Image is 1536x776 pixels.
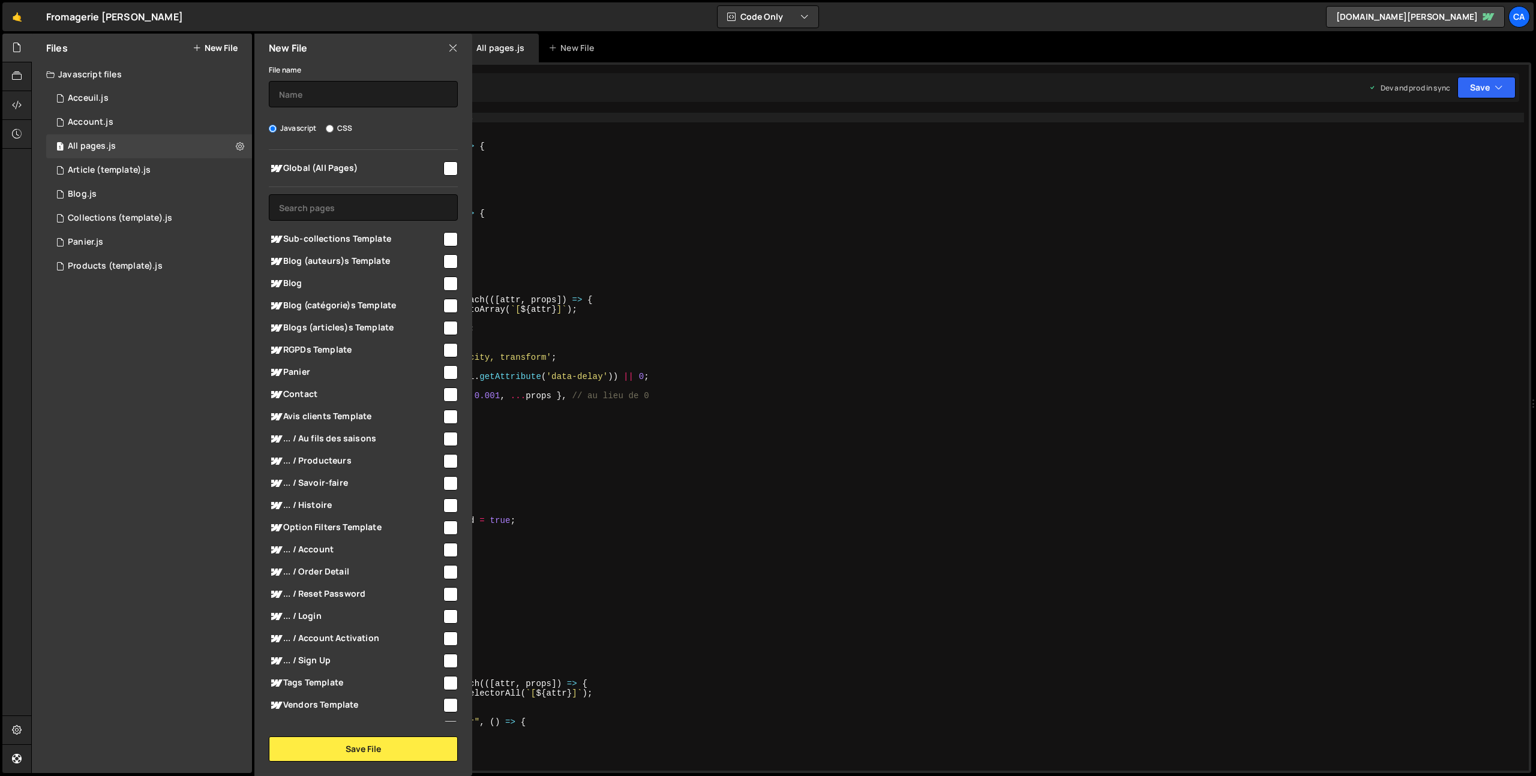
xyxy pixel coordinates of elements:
[269,81,458,107] input: Name
[269,498,442,513] span: ... / Histoire
[56,143,64,152] span: 1
[68,261,163,272] div: Products (template).js
[269,720,442,735] span: Product Types Template
[269,565,442,579] span: ... / Order Detail
[46,41,68,55] h2: Files
[269,343,442,357] span: RGPDs Template
[68,189,97,200] div: Blog.js
[46,134,252,158] div: 15942/42597.js
[46,254,252,278] div: 15942/42794.js
[269,736,458,762] button: Save File
[269,387,442,402] span: Contact
[1326,6,1505,28] a: [DOMAIN_NAME][PERSON_NAME]
[193,43,238,53] button: New File
[46,182,252,206] div: 15942/43692.js
[68,213,172,224] div: Collections (template).js
[269,587,442,601] span: ... / Reset Password
[269,64,301,76] label: File name
[2,2,32,31] a: 🤙
[269,41,307,55] h2: New File
[269,276,442,291] span: Blog
[68,165,151,176] div: Article (template).js
[68,141,116,152] div: All pages.js
[269,254,442,269] span: Blog (auteurs)s Template
[269,654,442,668] span: ... / Sign Up
[269,365,442,380] span: Panier
[269,454,442,468] span: ... / Producteurs
[46,206,252,230] div: 15942/43215.js
[269,232,442,246] span: Sub-collections Template
[269,476,442,491] span: ... / Savoir-faire
[269,321,442,335] span: Blogs (articles)s Template
[68,237,103,248] div: Panier.js
[269,125,277,133] input: Javascript
[269,299,442,313] span: Blog (catégorie)s Template
[269,676,442,690] span: Tags Template
[46,86,252,110] div: 15942/42598.js
[269,122,317,134] label: Javascript
[46,230,252,254] div: 15942/43053.js
[1369,83,1450,93] div: Dev and prod in sync
[269,631,442,646] span: ... / Account Activation
[32,62,252,86] div: Javascript files
[269,521,442,535] span: Option Filters Template
[46,158,252,182] div: 15942/43698.js
[269,609,442,624] span: ... / Login
[269,410,442,424] span: Avis clients Template
[68,117,113,128] div: Account.js
[46,110,252,134] div: 15942/43077.js
[718,6,818,28] button: Code Only
[68,93,109,104] div: Acceuil.js
[476,42,524,54] div: All pages.js
[269,194,458,221] input: Search pages
[269,698,442,712] span: Vendors Template
[326,122,352,134] label: CSS
[548,42,599,54] div: New File
[269,161,442,176] span: Global (All Pages)
[46,10,183,24] div: Fromagerie [PERSON_NAME]
[1457,77,1516,98] button: Save
[1508,6,1530,28] a: Ca
[326,125,334,133] input: CSS
[269,543,442,557] span: ... / Account
[269,432,442,446] span: ... / Au fils des saisons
